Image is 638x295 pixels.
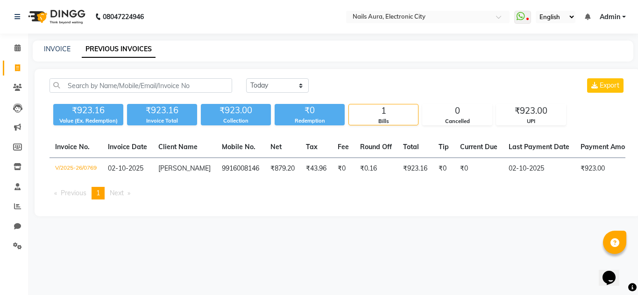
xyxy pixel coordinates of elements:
[496,117,566,125] div: UPI
[397,158,433,180] td: ₹923.16
[50,158,102,180] td: V/2025-26/0769
[332,158,354,180] td: ₹0
[403,143,419,151] span: Total
[158,164,211,172] span: [PERSON_NAME]
[454,158,503,180] td: ₹0
[24,4,88,30] img: logo
[599,258,629,286] iframe: chat widget
[360,143,392,151] span: Round Off
[50,78,232,93] input: Search by Name/Mobile/Email/Invoice No
[275,104,345,117] div: ₹0
[222,143,255,151] span: Mobile No.
[300,158,332,180] td: ₹43.96
[306,143,318,151] span: Tax
[216,158,265,180] td: 9916008146
[423,117,492,125] div: Cancelled
[433,158,454,180] td: ₹0
[96,189,100,197] span: 1
[354,158,397,180] td: ₹0.16
[265,158,300,180] td: ₹879.20
[496,104,566,117] div: ₹923.00
[44,45,71,53] a: INVOICE
[349,104,418,117] div: 1
[82,41,156,58] a: PREVIOUS INVOICES
[338,143,349,151] span: Fee
[127,117,197,125] div: Invoice Total
[600,12,620,22] span: Admin
[108,164,143,172] span: 02-10-2025
[270,143,282,151] span: Net
[439,143,449,151] span: Tip
[61,189,86,197] span: Previous
[127,104,197,117] div: ₹923.16
[587,78,624,93] button: Export
[275,117,345,125] div: Redemption
[53,104,123,117] div: ₹923.16
[110,189,124,197] span: Next
[103,4,144,30] b: 08047224946
[108,143,147,151] span: Invoice Date
[600,81,619,89] span: Export
[509,143,569,151] span: Last Payment Date
[423,104,492,117] div: 0
[158,143,198,151] span: Client Name
[503,158,575,180] td: 02-10-2025
[201,104,271,117] div: ₹923.00
[460,143,497,151] span: Current Due
[53,117,123,125] div: Value (Ex. Redemption)
[349,117,418,125] div: Bills
[50,187,625,199] nav: Pagination
[55,143,90,151] span: Invoice No.
[201,117,271,125] div: Collection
